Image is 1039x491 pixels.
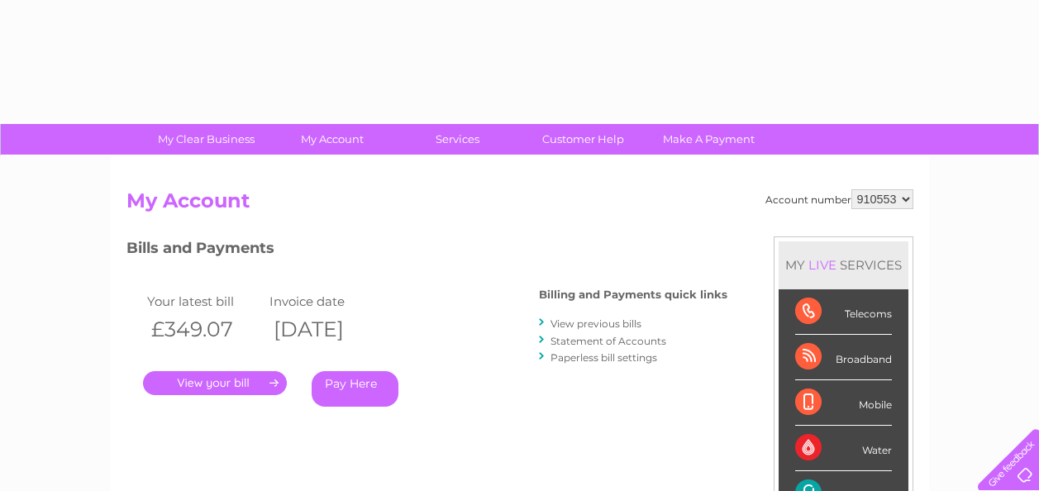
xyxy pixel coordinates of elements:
a: Customer Help [515,124,651,155]
a: Paperless bill settings [550,351,657,364]
a: View previous bills [550,317,641,330]
div: Water [795,426,892,471]
td: Invoice date [265,290,388,312]
div: Mobile [795,380,892,426]
div: Telecoms [795,289,892,335]
th: [DATE] [265,312,388,346]
a: . [143,371,287,395]
a: Statement of Accounts [550,335,666,347]
div: Account number [765,189,913,209]
th: £349.07 [143,312,266,346]
h2: My Account [126,189,913,221]
div: Broadband [795,335,892,380]
h3: Bills and Payments [126,236,727,265]
h4: Billing and Payments quick links [539,288,727,301]
a: My Clear Business [138,124,274,155]
a: Services [389,124,526,155]
div: LIVE [805,257,840,273]
div: MY SERVICES [779,241,908,288]
a: My Account [264,124,400,155]
td: Your latest bill [143,290,266,312]
a: Pay Here [312,371,398,407]
a: Make A Payment [641,124,777,155]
